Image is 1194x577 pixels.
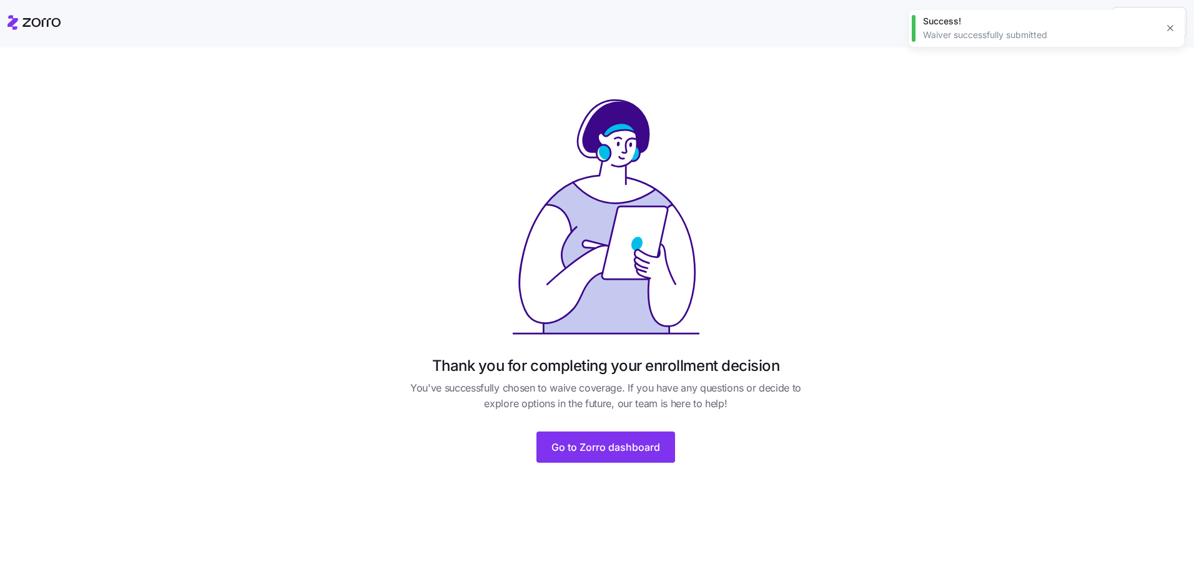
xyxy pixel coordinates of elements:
span: You've successfully chosen to waive coverage. If you have any questions or decide to explore opti... [397,380,814,412]
div: Waiver successfully submitted [923,29,1157,41]
div: Success! [923,15,1157,27]
h1: Thank you for completing your enrollment decision [432,356,779,375]
span: Go to Zorro dashboard [551,440,660,455]
button: Go to Zorro dashboard [536,432,675,463]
